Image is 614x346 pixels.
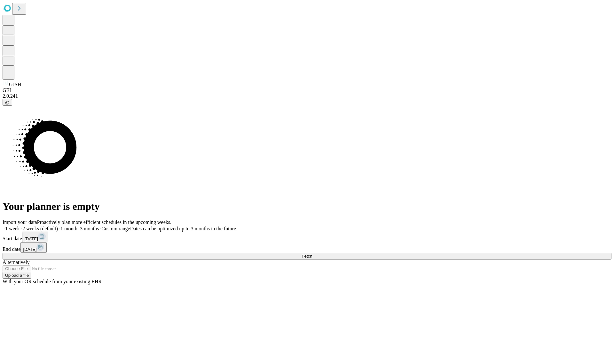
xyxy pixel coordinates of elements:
span: Import your data [3,219,37,225]
button: [DATE] [20,242,47,253]
span: [DATE] [25,236,38,241]
h1: Your planner is empty [3,201,611,212]
span: With your OR schedule from your existing EHR [3,279,102,284]
span: Custom range [101,226,130,231]
span: 1 month [60,226,77,231]
span: Proactively plan more efficient schedules in the upcoming weeks. [37,219,171,225]
span: 3 months [80,226,99,231]
span: 2 weeks (default) [22,226,58,231]
span: @ [5,100,10,105]
button: Fetch [3,253,611,259]
div: GEI [3,87,611,93]
span: Alternatively [3,259,29,265]
span: [DATE] [23,247,36,252]
span: GJSH [9,82,21,87]
div: Start date [3,232,611,242]
span: 1 week [5,226,20,231]
span: Fetch [302,254,312,259]
button: @ [3,99,12,106]
span: Dates can be optimized up to 3 months in the future. [130,226,237,231]
button: Upload a file [3,272,31,279]
div: 2.0.241 [3,93,611,99]
button: [DATE] [22,232,48,242]
div: End date [3,242,611,253]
